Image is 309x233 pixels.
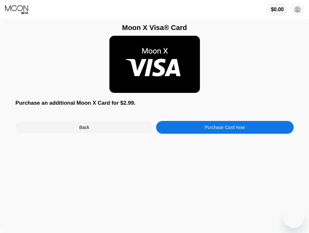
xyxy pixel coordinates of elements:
[267,3,287,16] div: $0.00
[283,207,304,228] iframe: زر إطلاق نافذة المراسلة
[156,121,294,134] div: Purchase Card Now
[15,121,153,134] div: Back
[205,125,245,130] div: Purchase Card Now
[15,24,293,32] div: Moon X Visa® Card
[79,125,89,130] div: Back
[271,7,284,12] div: $0.00
[15,100,293,106] div: Purchase an additional Moon X Card for $2.99.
